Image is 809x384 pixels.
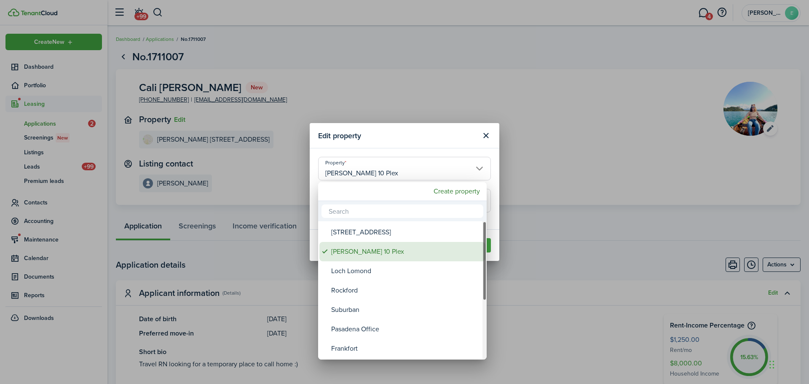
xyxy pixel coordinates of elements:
[331,261,480,281] div: Loch Lomond
[321,204,483,218] input: Search
[331,223,480,242] div: [STREET_ADDRESS]
[318,221,487,360] mbsc-wheel: Property
[331,339,480,358] div: Frankfort
[430,184,483,199] mbsc-button: Create property
[331,242,480,261] div: [PERSON_NAME] 10 Plex
[331,300,480,320] div: Suburban
[331,320,480,339] div: Pasadena Office
[331,281,480,300] div: Rockford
